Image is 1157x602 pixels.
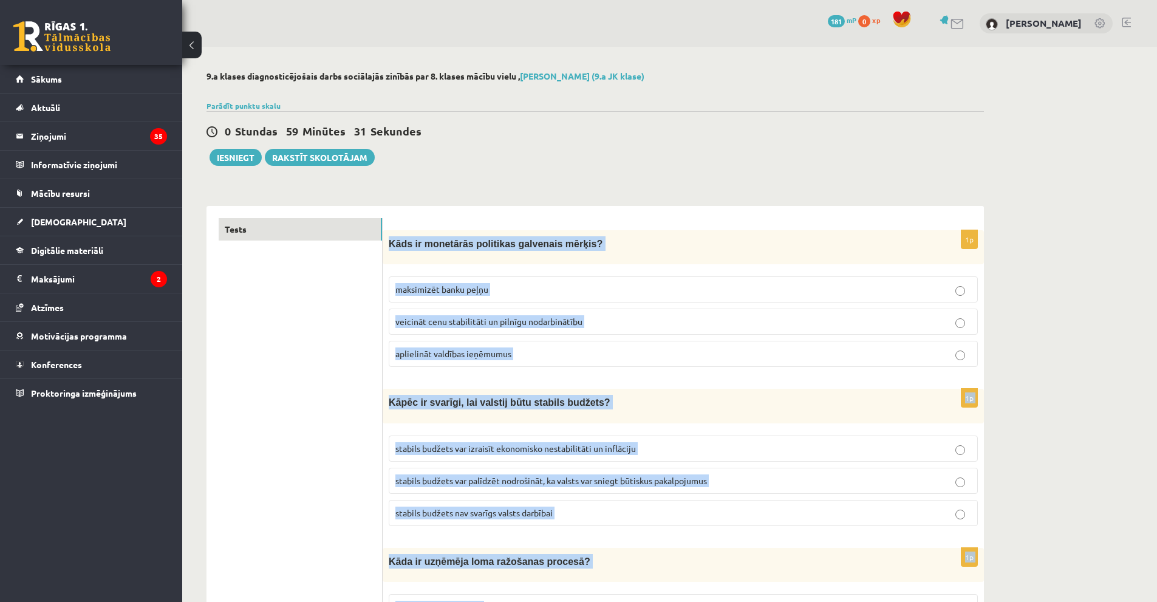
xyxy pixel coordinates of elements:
[847,15,856,25] span: mP
[16,122,167,150] a: Ziņojumi35
[16,265,167,293] a: Maksājumi2
[955,445,965,455] input: stabils budžets var izraisīt ekonomisko nestabilitāti un inflāciju
[955,477,965,487] input: stabils budžets var palīdzēt nodrošināt, ka valsts var sniegt būtiskus pakalpojumus
[31,122,167,150] legend: Ziņojumi
[1006,17,1082,29] a: [PERSON_NAME]
[389,556,590,567] span: Kāda ir uzņēmēja loma ražošanas procesā?
[31,265,167,293] legend: Maksājumi
[16,65,167,93] a: Sākums
[955,351,965,360] input: aplielināt valdības ieņēmumus
[31,388,137,398] span: Proktoringa izmēģinājums
[395,507,553,518] span: stabils budžets nav svarīgs valsts darbībai
[16,379,167,407] a: Proktoringa izmēģinājums
[961,388,978,408] p: 1p
[395,443,636,454] span: stabils budžets var izraisīt ekonomisko nestabilitāti un inflāciju
[858,15,870,27] span: 0
[16,293,167,321] a: Atzīmes
[31,102,60,113] span: Aktuāli
[31,188,90,199] span: Mācību resursi
[16,179,167,207] a: Mācību resursi
[31,216,126,227] span: [DEMOGRAPHIC_DATA]
[31,74,62,84] span: Sākums
[872,15,880,25] span: xp
[206,71,984,81] h2: 9.a klases diagnosticējošais darbs sociālajās zinībās par 8. klases mācību vielu ,
[31,245,103,256] span: Digitālie materiāli
[235,124,278,138] span: Stundas
[395,475,707,486] span: stabils budžets var palīdzēt nodrošināt, ka valsts var sniegt būtiskus pakalpojumus
[16,351,167,378] a: Konferences
[389,239,602,249] span: Kāds ir monetārās politikas galvenais mērķis?
[286,124,298,138] span: 59
[955,286,965,296] input: maksimizēt banku peļņu
[219,218,382,241] a: Tests
[225,124,231,138] span: 0
[370,124,422,138] span: Sekundes
[520,70,644,81] a: [PERSON_NAME] (9.a JK klase)
[828,15,856,25] a: 181 mP
[31,151,167,179] legend: Informatīvie ziņojumi
[961,547,978,567] p: 1p
[955,318,965,328] input: veicināt cenu stabilitāti un pilnīgu nodarbinātību
[389,397,610,408] span: Kāpēc ir svarīgi, lai valstij būtu stabils budžets?
[16,151,167,179] a: Informatīvie ziņojumi
[16,208,167,236] a: [DEMOGRAPHIC_DATA]
[16,322,167,350] a: Motivācijas programma
[31,302,64,313] span: Atzīmes
[31,330,127,341] span: Motivācijas programma
[395,348,511,359] span: aplielināt valdības ieņēmumus
[354,124,366,138] span: 31
[210,149,262,166] button: Iesniegt
[986,18,998,30] img: Mareks Krūza
[150,128,167,145] i: 35
[31,359,82,370] span: Konferences
[16,94,167,121] a: Aktuāli
[265,149,375,166] a: Rakstīt skolotājam
[16,236,167,264] a: Digitālie materiāli
[302,124,346,138] span: Minūtes
[151,271,167,287] i: 2
[961,230,978,249] p: 1p
[206,101,281,111] a: Parādīt punktu skalu
[395,316,582,327] span: veicināt cenu stabilitāti un pilnīgu nodarbinātību
[858,15,886,25] a: 0 xp
[955,510,965,519] input: stabils budžets nav svarīgs valsts darbībai
[395,284,488,295] span: maksimizēt banku peļņu
[828,15,845,27] span: 181
[13,21,111,52] a: Rīgas 1. Tālmācības vidusskola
